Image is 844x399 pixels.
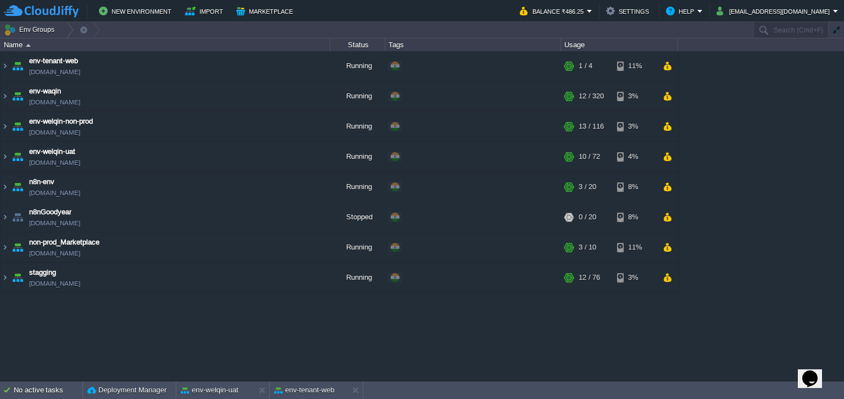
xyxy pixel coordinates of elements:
a: env-welqin-non-prod [29,116,93,127]
div: Running [330,172,385,202]
div: 11% [617,51,653,81]
button: Help [666,4,697,18]
div: 4% [617,142,653,171]
img: AMDAwAAAACH5BAEAAAAALAAAAAABAAEAAAICRAEAOw== [1,202,9,232]
div: 0 / 20 [579,202,596,232]
div: 1 / 4 [579,51,592,81]
img: AMDAwAAAACH5BAEAAAAALAAAAAABAAEAAAICRAEAOw== [1,172,9,202]
div: 8% [617,202,653,232]
a: stagging [29,267,56,278]
button: env-welqin-uat [181,385,238,396]
div: Tags [386,38,560,51]
div: 3% [617,112,653,141]
div: Running [330,263,385,292]
a: [DOMAIN_NAME] [29,218,80,229]
div: 8% [617,172,653,202]
div: 13 / 116 [579,112,604,141]
img: AMDAwAAAACH5BAEAAAAALAAAAAABAAEAAAICRAEAOw== [1,142,9,171]
img: AMDAwAAAACH5BAEAAAAALAAAAAABAAEAAAICRAEAOw== [1,232,9,262]
img: AMDAwAAAACH5BAEAAAAALAAAAAABAAEAAAICRAEAOw== [1,112,9,141]
iframe: chat widget [798,355,833,388]
div: Running [330,142,385,171]
a: env-waqin [29,86,61,97]
button: Marketplace [236,4,296,18]
div: No active tasks [14,381,82,399]
a: n8nGoodyear [29,207,71,218]
a: [DOMAIN_NAME] [29,66,80,77]
img: AMDAwAAAACH5BAEAAAAALAAAAAABAAEAAAICRAEAOw== [10,81,25,111]
div: Stopped [330,202,385,232]
div: Running [330,232,385,262]
button: env-tenant-web [274,385,335,396]
div: 10 / 72 [579,142,600,171]
img: AMDAwAAAACH5BAEAAAAALAAAAAABAAEAAAICRAEAOw== [10,232,25,262]
img: AMDAwAAAACH5BAEAAAAALAAAAAABAAEAAAICRAEAOw== [26,44,31,47]
a: [DOMAIN_NAME] [29,157,80,168]
a: [DOMAIN_NAME] [29,187,80,198]
button: Import [185,4,226,18]
img: AMDAwAAAACH5BAEAAAAALAAAAAABAAEAAAICRAEAOw== [10,112,25,141]
a: [DOMAIN_NAME] [29,248,80,259]
a: n8n-env [29,176,54,187]
div: 12 / 76 [579,263,600,292]
img: AMDAwAAAACH5BAEAAAAALAAAAAABAAEAAAICRAEAOw== [10,202,25,232]
div: 3 / 20 [579,172,596,202]
img: CloudJiffy [4,4,79,18]
a: [DOMAIN_NAME] [29,278,80,289]
div: 12 / 320 [579,81,604,111]
button: Env Groups [4,22,58,37]
button: Deployment Manager [87,385,166,396]
div: 3% [617,81,653,111]
a: [DOMAIN_NAME] [29,127,80,138]
div: Usage [562,38,678,51]
div: 3 / 10 [579,232,596,262]
img: AMDAwAAAACH5BAEAAAAALAAAAAABAAEAAAICRAEAOw== [1,81,9,111]
div: Status [331,38,385,51]
div: Name [1,38,330,51]
button: [EMAIL_ADDRESS][DOMAIN_NAME] [717,4,833,18]
img: AMDAwAAAACH5BAEAAAAALAAAAAABAAEAAAICRAEAOw== [10,172,25,202]
img: AMDAwAAAACH5BAEAAAAALAAAAAABAAEAAAICRAEAOw== [10,51,25,81]
div: 3% [617,263,653,292]
img: AMDAwAAAACH5BAEAAAAALAAAAAABAAEAAAICRAEAOw== [10,263,25,292]
div: 11% [617,232,653,262]
a: env-welqin-uat [29,146,75,157]
img: AMDAwAAAACH5BAEAAAAALAAAAAABAAEAAAICRAEAOw== [1,51,9,81]
a: [DOMAIN_NAME] [29,97,80,108]
img: AMDAwAAAACH5BAEAAAAALAAAAAABAAEAAAICRAEAOw== [10,142,25,171]
a: non-prod_Marketplace [29,237,99,248]
button: Settings [606,4,652,18]
div: Running [330,51,385,81]
button: Balance ₹486.25 [520,4,587,18]
img: AMDAwAAAACH5BAEAAAAALAAAAAABAAEAAAICRAEAOw== [1,263,9,292]
a: env-tenant-web [29,56,78,66]
div: Running [330,112,385,141]
button: New Environment [99,4,175,18]
div: Running [330,81,385,111]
